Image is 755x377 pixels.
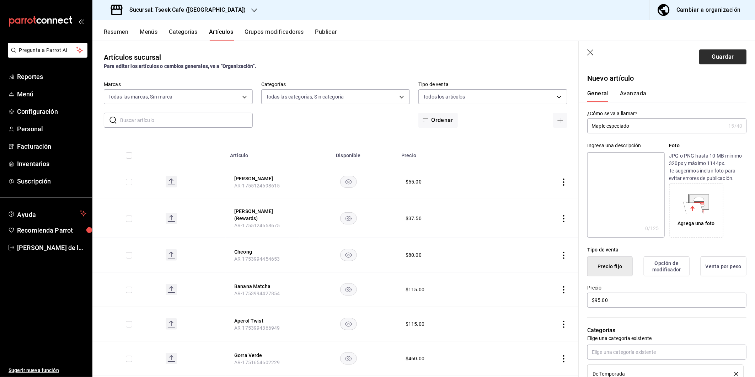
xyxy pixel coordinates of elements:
[17,89,86,99] span: Menú
[593,371,625,376] span: De Temporada
[587,142,664,149] div: Ingresa una descripción
[418,113,457,128] button: Ordenar
[226,142,300,165] th: Artículo
[5,52,87,59] a: Pregunta a Parrot AI
[587,246,746,254] div: Tipo de venta
[406,286,424,293] div: $ 115.00
[645,225,659,232] div: 0 /125
[587,293,746,308] input: $0.00
[587,90,609,102] button: General
[17,159,86,169] span: Inventarios
[78,18,84,24] button: open_drawer_menu
[9,367,86,374] span: Sugerir nueva función
[234,360,280,365] span: AR-1751654602229
[104,28,128,41] button: Resumen
[17,176,86,186] span: Suscripción
[560,286,567,293] button: actions
[340,249,357,261] button: availability-product
[644,256,690,276] button: Opción de modificador
[560,252,567,259] button: actions
[104,82,253,87] label: Marcas
[340,283,357,296] button: availability-product
[669,152,746,182] p: JPG o PNG hasta 10 MB mínimo 320px y máximo 1144px. Te sugerimos incluir foto para evitar errores...
[340,176,357,188] button: availability-product
[315,28,337,41] button: Publicar
[140,28,157,41] button: Menús
[266,93,344,100] span: Todas las categorías, Sin categoría
[120,113,253,127] input: Buscar artículo
[17,124,86,134] span: Personal
[209,28,233,41] button: Artículos
[17,72,86,81] span: Reportes
[340,212,357,224] button: availability-product
[19,47,76,54] span: Pregunta a Parrot AI
[587,286,746,291] label: Precio
[423,93,465,100] span: Todos los artículos
[620,90,647,102] button: Avanzada
[587,73,746,84] p: Nuevo artículo
[245,28,304,41] button: Grupos modificadores
[671,185,722,236] div: Agrega una foto
[234,175,291,182] button: edit-product-location
[169,28,198,41] button: Categorías
[234,223,280,228] span: AR-1755124658675
[587,326,746,335] p: Categorías
[104,28,755,41] div: navigation tabs
[678,220,715,227] div: Agrega una foto
[560,355,567,362] button: actions
[669,142,746,149] p: Foto
[406,251,422,259] div: $ 80.00
[104,52,161,63] div: Artículos sucursal
[234,283,291,290] button: edit-product-location
[8,43,87,58] button: Pregunta a Parrot AI
[728,122,742,129] div: 15 /40
[587,111,746,116] label: ¿Cómo se va a llamar?
[406,178,422,185] div: $ 55.00
[418,82,567,87] label: Tipo de venta
[234,256,280,262] span: AR-1753994454653
[300,142,397,165] th: Disponible
[587,256,633,276] button: Precio fijo
[17,209,77,218] span: Ayuda
[406,355,424,362] div: $ 460.00
[17,142,86,151] span: Facturación
[340,352,357,365] button: availability-product
[560,321,567,328] button: actions
[560,179,567,186] button: actions
[261,82,410,87] label: Categorías
[729,372,738,376] button: delete
[406,215,422,222] div: $ 37.50
[340,318,357,330] button: availability-product
[234,317,291,324] button: edit-product-location
[124,6,246,14] h3: Sucursal: Tseek Cafe ([GEOGRAPHIC_DATA])
[587,90,738,102] div: navigation tabs
[234,208,291,222] button: edit-product-location
[234,291,280,296] span: AR-1753994427854
[406,320,424,328] div: $ 115.00
[17,243,86,253] span: [PERSON_NAME] de la [PERSON_NAME]
[17,107,86,116] span: Configuración
[234,325,280,331] span: AR-1753994366949
[234,352,291,359] button: edit-product-location
[701,256,746,276] button: Venta por peso
[108,93,173,100] span: Todas las marcas, Sin marca
[587,335,746,342] p: Elige una categoría existente
[234,183,280,188] span: AR-1755124698615
[676,5,741,15] div: Cambiar a organización
[397,142,501,165] th: Precio
[587,345,746,360] input: Elige una categoría existente
[104,63,256,69] strong: Para editar los artículos o cambios generales, ve a “Organización”.
[699,49,746,64] button: Guardar
[234,248,291,255] button: edit-product-location
[560,215,567,222] button: actions
[17,225,86,235] span: Recomienda Parrot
